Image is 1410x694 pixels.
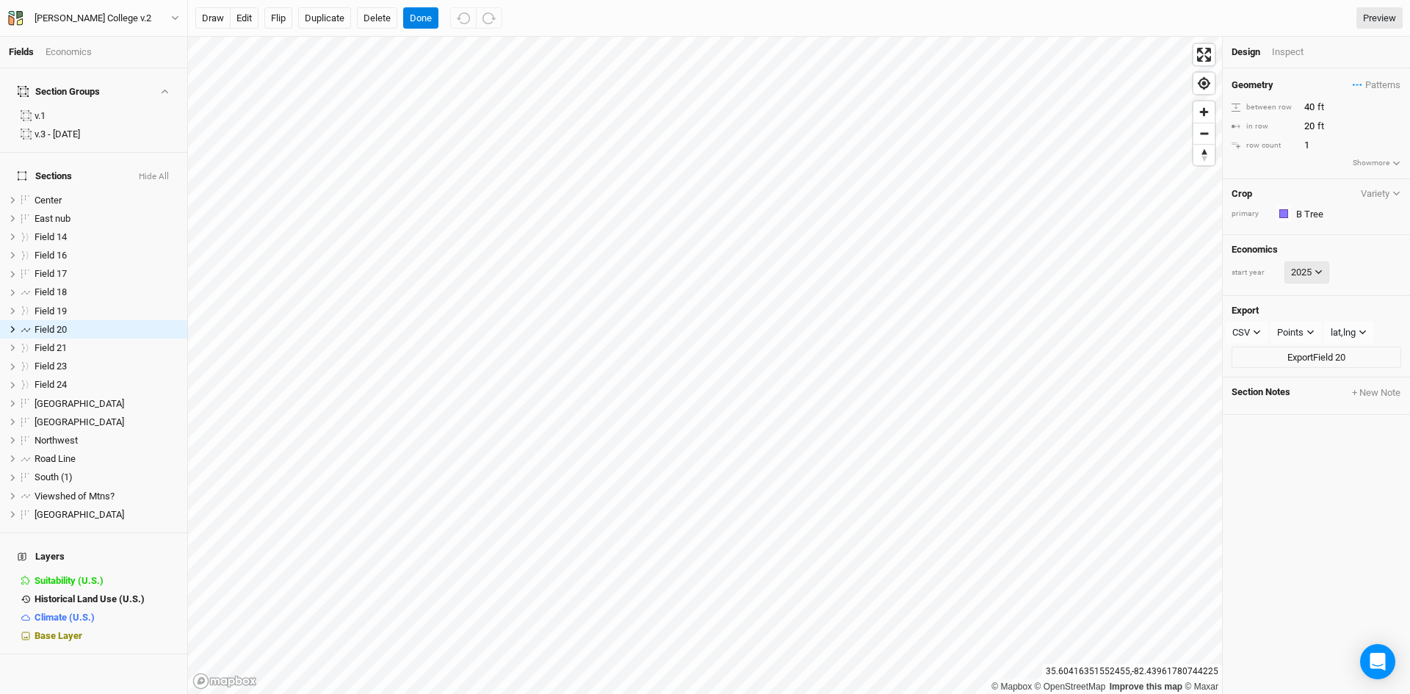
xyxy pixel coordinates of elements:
[35,195,178,206] div: Center
[1270,322,1321,344] button: Points
[1193,145,1215,165] span: Reset bearing to north
[35,11,151,26] div: Warren Wilson College v.2
[1232,267,1283,278] div: start year
[1356,7,1403,29] a: Preview
[35,630,178,642] div: Base Layer
[1185,682,1218,692] a: Maxar
[1331,325,1356,340] div: lat,lng
[1232,140,1296,151] div: row count
[1324,322,1373,344] button: lat,lng
[9,46,34,57] a: Fields
[1193,144,1215,165] button: Reset bearing to north
[1193,101,1215,123] button: Zoom in
[35,286,178,298] div: Field 18
[450,7,477,29] button: Undo (^z)
[1292,205,1401,223] input: B Tree
[403,7,438,29] button: Done
[35,361,67,372] span: Field 23
[35,268,178,280] div: Field 17
[35,491,115,502] span: Viewshed of Mtns?
[46,46,92,59] div: Economics
[7,10,180,26] button: [PERSON_NAME] College v.2
[1272,46,1324,59] div: Inspect
[35,453,178,465] div: Road Line
[35,593,145,604] span: Historical Land Use (U.S.)
[35,509,178,521] div: West Center
[35,435,78,446] span: Northwest
[35,471,178,483] div: South (1)
[35,398,124,409] span: [GEOGRAPHIC_DATA]
[1352,77,1401,93] button: Patterns
[991,682,1032,692] a: Mapbox
[1277,325,1304,340] div: Points
[1193,73,1215,94] button: Find my location
[35,491,178,502] div: Viewshed of Mtns?
[357,7,397,29] button: Delete
[1284,261,1329,283] button: 2025
[35,213,70,224] span: East nub
[35,213,178,225] div: East nub
[9,542,178,571] h4: Layers
[188,37,1222,694] canvas: Map
[18,86,100,98] div: Section Groups
[298,7,351,29] button: Duplicate
[35,630,82,641] span: Base Layer
[35,268,67,279] span: Field 17
[1232,305,1401,317] h4: Export
[35,593,178,605] div: Historical Land Use (U.S.)
[35,250,67,261] span: Field 16
[1232,121,1296,132] div: in row
[1353,78,1400,93] span: Patterns
[35,453,76,464] span: Road Line
[35,324,67,335] span: Field 20
[35,11,151,26] div: [PERSON_NAME] College v.2
[195,7,231,29] button: draw
[35,110,178,122] div: v.1
[35,342,178,354] div: Field 21
[1232,347,1401,369] button: ExportField 20
[35,306,67,317] span: Field 19
[1232,102,1296,113] div: between row
[1232,386,1290,400] span: Section Notes
[1193,44,1215,65] button: Enter fullscreen
[1042,664,1222,679] div: 35.60416351552455 , -82.43961780744225
[35,379,178,391] div: Field 24
[35,398,178,410] div: North Center
[18,170,72,182] span: Sections
[35,379,67,390] span: Field 24
[35,286,67,297] span: Field 18
[1232,79,1273,91] h4: Geometry
[35,361,178,372] div: Field 23
[1232,46,1260,59] div: Design
[1360,188,1401,199] button: Variety
[138,172,170,182] button: Hide All
[230,7,258,29] button: edit
[35,416,124,427] span: [GEOGRAPHIC_DATA]
[35,575,178,587] div: Suitability (U.S.)
[158,87,170,96] button: Show section groups
[476,7,502,29] button: Redo (^Z)
[1351,386,1401,400] button: + New Note
[1035,682,1106,692] a: OpenStreetMap
[35,342,67,353] span: Field 21
[35,306,178,317] div: Field 19
[35,129,178,140] div: v.3 - 9.10.25
[1226,322,1268,344] button: CSV
[35,612,95,623] span: Climate (U.S.)
[1232,188,1252,200] h4: Crop
[1232,244,1401,256] h4: Economics
[1193,123,1215,144] button: Zoom out
[1352,156,1401,170] button: Showmore
[35,416,178,428] div: North East
[192,673,257,690] a: Mapbox logo
[35,509,124,520] span: [GEOGRAPHIC_DATA]
[264,7,292,29] button: Flip
[1232,325,1250,340] div: CSV
[35,231,178,243] div: Field 14
[35,575,104,586] span: Suitability (U.S.)
[1110,682,1182,692] a: Improve this map
[35,435,178,447] div: Northwest
[35,250,178,261] div: Field 16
